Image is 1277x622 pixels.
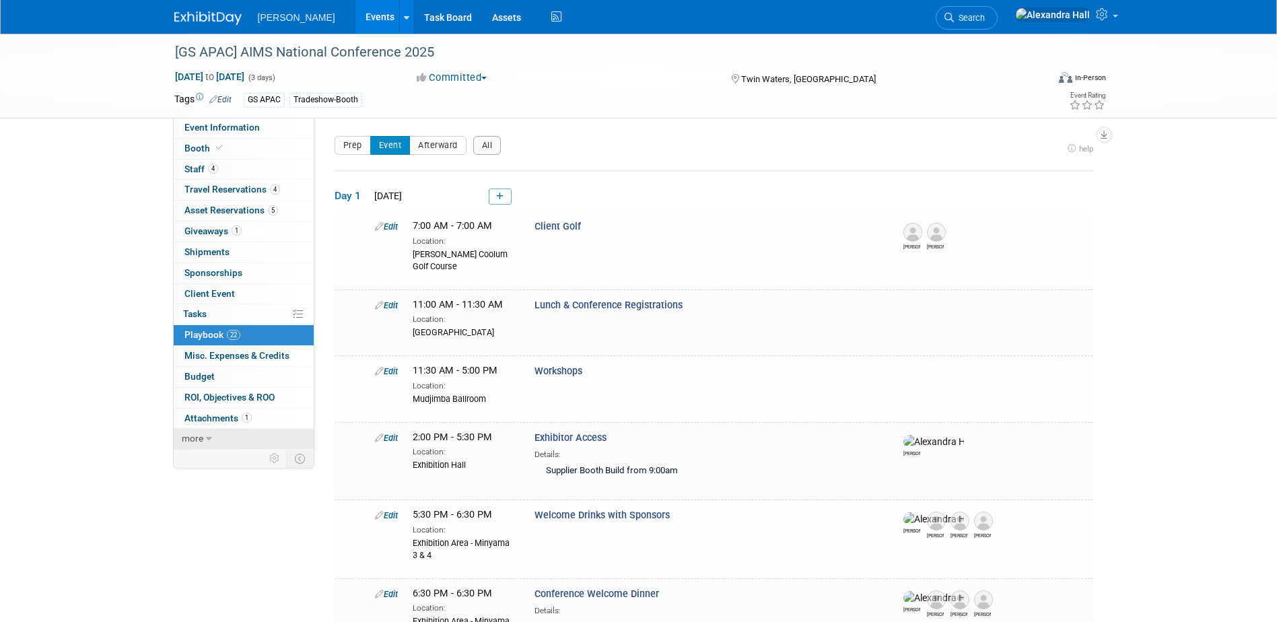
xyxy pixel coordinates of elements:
[974,609,991,618] div: James Sanderson
[375,300,398,310] a: Edit
[174,409,314,429] a: Attachments1
[413,220,492,232] span: 7:00 AM - 7:00 AM
[184,413,252,423] span: Attachments
[534,460,881,483] div: Supplier Booth Build from 9:00am
[184,164,218,174] span: Staff
[903,604,920,613] div: Alexandra Hall
[263,450,287,467] td: Personalize Event Tab Strip
[174,180,314,200] a: Travel Reservations4
[370,136,411,155] button: Event
[741,74,876,84] span: Twin Waters, [GEOGRAPHIC_DATA]
[184,205,278,215] span: Asset Reservations
[534,445,881,460] div: Details:
[974,512,993,530] img: James Sanderson
[268,205,278,215] span: 5
[413,299,503,310] span: 11:00 AM - 11:30 AM
[413,600,514,614] div: Location:
[209,95,232,104] a: Edit
[184,143,226,153] span: Booth
[227,330,240,340] span: 22
[951,609,967,618] div: Glenn Morrison
[413,522,514,536] div: Location:
[951,512,969,530] img: Glenn Morrison
[174,221,314,242] a: Giveaways1
[1079,144,1093,153] span: help
[927,512,946,530] img: Anthony Boyd
[244,93,285,107] div: GS APAC
[174,367,314,387] a: Budget
[1074,73,1106,83] div: In-Person
[534,366,582,377] span: Workshops
[375,221,398,232] a: Edit
[174,92,232,108] td: Tags
[903,435,964,448] img: Alexandra Hall
[413,247,514,273] div: [PERSON_NAME] Coolum Golf Course
[174,201,314,221] a: Asset Reservations5
[413,458,514,471] div: Exhibition Hall
[203,71,216,82] span: to
[335,136,371,155] button: Prep
[174,304,314,324] a: Tasks
[184,246,230,257] span: Shipments
[184,226,242,236] span: Giveaways
[412,71,492,85] button: Committed
[174,263,314,283] a: Sponsorships
[974,530,991,539] div: James Sanderson
[375,433,398,443] a: Edit
[184,122,260,133] span: Event Information
[413,365,497,376] span: 11:30 AM - 5:00 PM
[413,392,514,405] div: Mudjimba Ballroom
[951,590,969,609] img: Glenn Morrison
[174,346,314,366] a: Misc. Expenses & Credits
[184,288,235,299] span: Client Event
[258,12,335,23] span: [PERSON_NAME]
[232,226,242,236] span: 1
[184,329,240,340] span: Playbook
[903,591,964,604] img: Alexandra Hall
[534,588,659,600] span: Conference Welcome Dinner
[174,325,314,345] a: Playbook22
[413,378,514,392] div: Location:
[174,160,314,180] a: Staff4
[174,388,314,408] a: ROI, Objectives & ROO
[174,242,314,263] a: Shipments
[370,191,402,201] span: [DATE]
[473,136,502,155] button: All
[375,366,398,376] a: Edit
[1015,7,1091,22] img: Alexandra Hall
[184,267,242,278] span: Sponsorships
[286,450,314,467] td: Toggle Event Tabs
[184,350,289,361] span: Misc. Expenses & Credits
[174,284,314,304] a: Client Event
[174,139,314,159] a: Booth
[968,70,1107,90] div: Event Format
[903,223,922,242] img: Anthony Boyd
[1059,72,1072,83] img: Format-Inperson.png
[170,40,1027,65] div: [GS APAC] AIMS National Conference 2025
[534,221,581,232] span: Client Golf
[335,188,368,203] span: Day 1
[174,11,242,25] img: ExhibitDay
[903,242,920,250] div: Anthony Boyd
[927,242,944,250] div: James Sanderson
[413,509,492,520] span: 5:30 PM - 6:30 PM
[413,536,514,561] div: Exhibition Area - Minyama 3 & 4
[903,448,920,457] div: Alexandra Hall
[242,413,252,423] span: 1
[534,601,881,617] div: Details:
[174,118,314,138] a: Event Information
[936,6,998,30] a: Search
[927,223,946,242] img: James Sanderson
[534,510,670,521] span: Welcome Drinks with Sponsors
[927,590,946,609] img: Anthony Boyd
[247,73,275,82] span: (3 days)
[534,300,683,311] span: Lunch & Conference Registrations
[182,433,203,444] span: more
[974,590,993,609] img: James Sanderson
[289,93,362,107] div: Tradeshow-Booth
[951,530,967,539] div: Glenn Morrison
[413,444,514,458] div: Location:
[375,510,398,520] a: Edit
[1069,92,1105,99] div: Event Rating
[954,13,985,23] span: Search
